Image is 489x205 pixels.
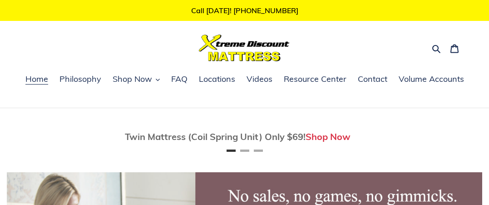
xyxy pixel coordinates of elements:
a: FAQ [167,73,192,86]
button: Shop Now [108,73,164,86]
a: Shop Now [306,131,351,142]
a: Home [21,73,53,86]
span: Locations [199,74,235,85]
button: Page 1 [227,150,236,152]
span: Twin Mattress (Coil Spring Unit) Only $69! [125,131,306,142]
a: Locations [194,73,240,86]
a: Volume Accounts [394,73,469,86]
button: Page 3 [254,150,263,152]
span: Contact [358,74,387,85]
span: Philosophy [59,74,101,85]
span: Home [25,74,48,85]
a: Philosophy [55,73,106,86]
a: Contact [353,73,392,86]
span: Volume Accounts [399,74,464,85]
img: Xtreme Discount Mattress [199,35,290,61]
span: Shop Now [113,74,152,85]
span: Videos [247,74,272,85]
a: Videos [242,73,277,86]
button: Page 2 [240,150,249,152]
span: Resource Center [284,74,346,85]
a: Resource Center [279,73,351,86]
span: FAQ [171,74,188,85]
